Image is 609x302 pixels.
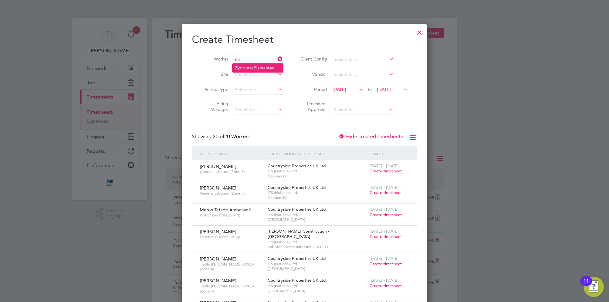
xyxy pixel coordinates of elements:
label: Worker [200,56,228,62]
span: [GEOGRAPHIC_DATA] [268,217,366,222]
span: Countryside Properties UK Ltd [268,278,326,283]
span: Meron Tefade Ambesagir [200,207,251,213]
div: 11 [583,281,589,289]
span: [DATE] [332,87,346,92]
span: Create timesheet [370,168,402,174]
span: To [365,85,374,93]
span: Hoist Operator (Zone 3) [200,213,263,218]
span: Coopers Hill [268,195,366,200]
span: Labourer/Cleaner 2024 [200,235,263,240]
input: Search for... [331,70,394,79]
span: Traffic [PERSON_NAME] (CPCS) (Zone 4) [200,284,263,293]
span: Create timesheet [370,261,402,267]
span: ITS (National) Ltd. [268,190,366,195]
span: Coopers Hill [268,174,366,179]
span: 20 of [213,133,224,140]
span: [DATE] [377,87,391,92]
input: Search for... [331,106,394,114]
span: Countryside Properties UK Ltd [268,185,326,190]
label: Vendor [298,71,327,77]
span: ITS (National) Ltd. [268,212,366,217]
span: Countryside Properties UK Ltd [268,163,326,169]
span: Traffic [PERSON_NAME] (CPCS) (Zone 4) [200,262,263,272]
span: Create timesheet [370,190,402,195]
span: ITS (National) Ltd. [268,240,366,245]
div: Period [368,146,410,161]
label: Period [298,87,327,92]
span: [PERSON_NAME] [200,229,236,235]
span: Orbiston Community Hub (20Z021) [268,244,366,249]
label: Hide created timesheets [338,133,403,140]
span: ITS (National) Ltd. [268,283,366,288]
span: [DATE] - [DATE] [370,207,399,212]
span: [PERSON_NAME] [200,185,236,191]
span: General Labourer (Zone 3) [200,169,263,174]
span: [PERSON_NAME] [200,164,236,169]
span: [PERSON_NAME] [200,278,236,284]
span: [PERSON_NAME] [200,256,236,262]
span: [DATE] - [DATE] [370,256,399,261]
label: Period Type [200,87,228,92]
span: [DATE] - [DATE] [370,163,399,169]
span: [PERSON_NAME] Construction - [GEOGRAPHIC_DATA] [268,228,329,239]
input: Search for... [331,55,394,64]
span: [DATE] - [DATE] [370,278,399,283]
span: ITS (National) Ltd. [268,261,366,267]
label: Hiring Manager [200,101,228,112]
input: Select one [233,86,283,94]
button: Open Resource Center, 11 new notifications [584,277,604,297]
li: Zydrunas mantas [232,64,283,72]
b: Eis [253,65,259,71]
div: Client Config / Vendor / Site [266,146,368,161]
span: Create timesheet [370,234,402,239]
span: [GEOGRAPHIC_DATA] [268,266,366,271]
h2: Create Timesheet [192,33,417,46]
div: Worker / Role [198,146,266,161]
span: Countryside Properties UK Ltd [268,207,326,212]
span: ITS (National) Ltd. [268,169,366,174]
input: Search for... [233,70,283,79]
label: Site [200,71,228,77]
span: Countryside Properties UK Ltd [268,256,326,261]
div: Showing [192,133,251,140]
span: Create timesheet [370,212,402,217]
span: Create timesheet [370,283,402,288]
span: General Labourer (Zone 3) [200,191,263,196]
span: [GEOGRAPHIC_DATA] [268,288,366,293]
span: [DATE] - [DATE] [370,228,399,234]
input: Search for... [233,106,283,114]
label: Client Config [298,56,327,62]
span: 20 Workers [213,133,250,140]
input: Search for... [233,55,283,64]
span: [DATE] - [DATE] [370,185,399,190]
label: Timesheet Approver [298,101,327,112]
